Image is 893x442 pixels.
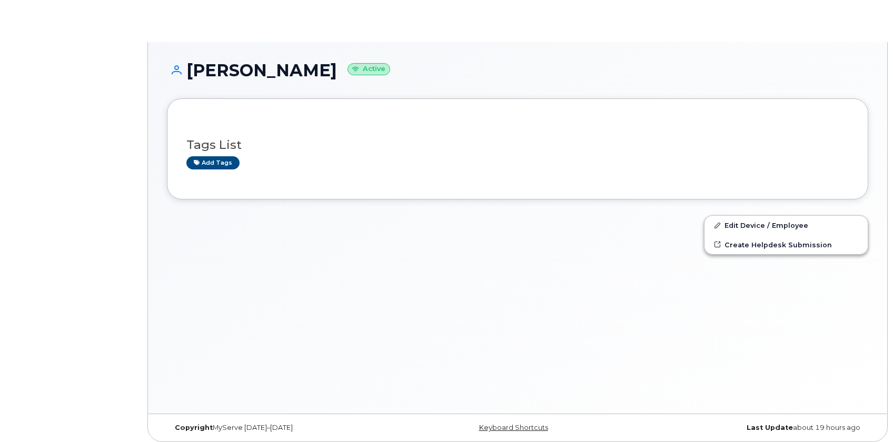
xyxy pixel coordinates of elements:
h3: Tags List [186,138,849,152]
a: Edit Device / Employee [705,216,868,235]
a: Create Helpdesk Submission [705,235,868,254]
div: about 19 hours ago [634,424,868,432]
h1: [PERSON_NAME] [167,61,868,79]
a: Keyboard Shortcuts [479,424,548,431]
a: Add tags [186,156,240,169]
small: Active [348,63,390,75]
strong: Last Update [747,424,793,431]
strong: Copyright [175,424,213,431]
div: MyServe [DATE]–[DATE] [167,424,401,432]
